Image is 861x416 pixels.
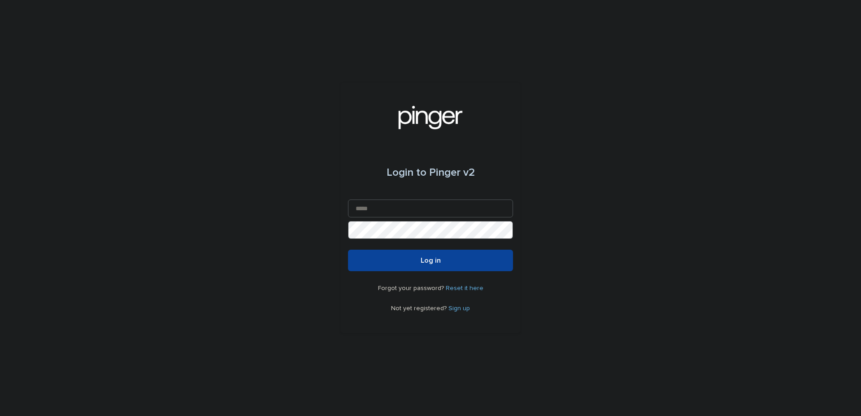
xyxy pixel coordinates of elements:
[378,285,446,291] span: Forgot your password?
[387,160,475,185] div: Pinger v2
[391,305,448,312] span: Not yet registered?
[421,257,441,264] span: Log in
[387,167,426,178] span: Login to
[348,250,513,271] button: Log in
[448,305,470,312] a: Sign up
[446,285,483,291] a: Reset it here
[398,104,463,131] img: mTgBEunGTSyRkCgitkcU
